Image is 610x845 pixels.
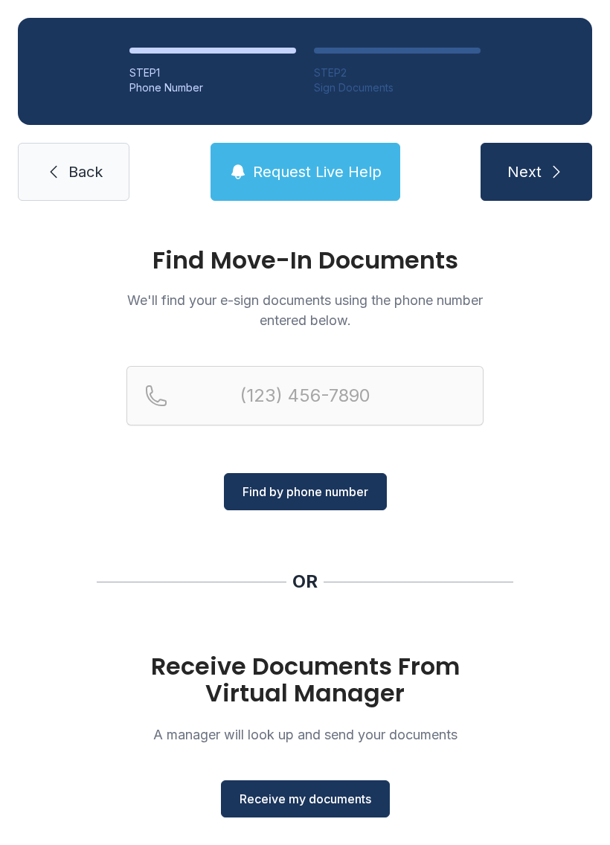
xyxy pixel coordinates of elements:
[68,161,103,182] span: Back
[292,570,318,594] div: OR
[507,161,542,182] span: Next
[240,790,371,808] span: Receive my documents
[129,65,296,80] div: STEP 1
[314,80,481,95] div: Sign Documents
[243,483,368,501] span: Find by phone number
[126,653,484,707] h1: Receive Documents From Virtual Manager
[126,366,484,425] input: Reservation phone number
[129,80,296,95] div: Phone Number
[253,161,382,182] span: Request Live Help
[126,290,484,330] p: We'll find your e-sign documents using the phone number entered below.
[126,724,484,745] p: A manager will look up and send your documents
[314,65,481,80] div: STEP 2
[126,248,484,272] h1: Find Move-In Documents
